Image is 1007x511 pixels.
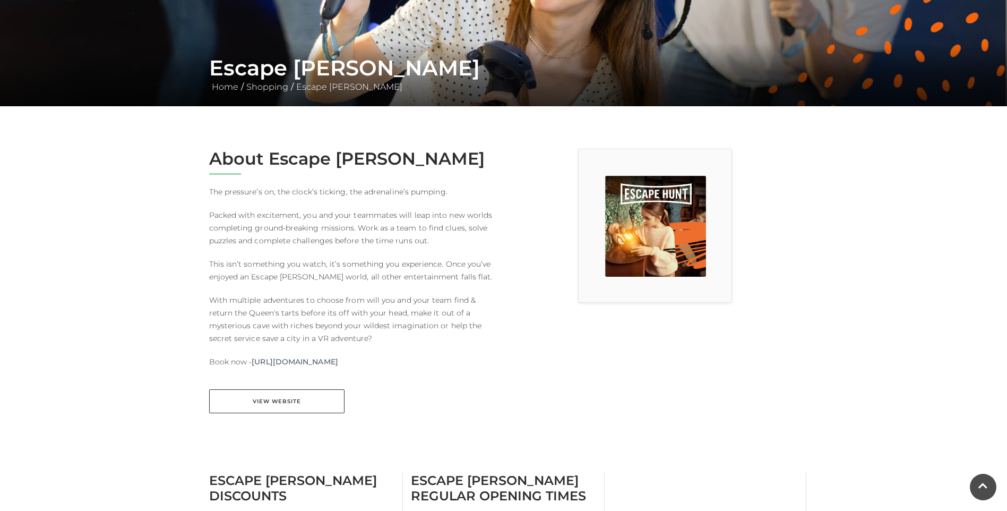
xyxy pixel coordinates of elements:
[209,389,345,413] a: View Website
[244,82,291,92] a: Shopping
[209,82,241,92] a: Home
[209,258,496,283] p: This isn’t something you watch, it’s something you experience. Once you’ve enjoyed an Escape [PER...
[209,355,496,368] p: Book now -
[201,55,806,93] div: / /
[411,473,596,504] h3: Escape [PERSON_NAME] Regular Opening Times
[605,176,706,277] img: Escape Hunt, Festival Place, Basingstoke
[209,294,496,345] p: With multiple adventures to choose from will you and your team find & return the Queen's tarts be...
[294,82,405,92] a: Escape [PERSON_NAME]
[209,55,798,81] h1: Escape [PERSON_NAME]
[209,473,394,504] h3: Escape [PERSON_NAME] Discounts
[252,355,338,368] a: [URL][DOMAIN_NAME]
[209,209,496,247] p: Packed with excitement, you and your teammates will leap into new worlds completing ground-breaki...
[209,185,496,198] p: The pressure’s on, the clock’s ticking, the adrenaline’s pumping.
[209,149,496,169] h2: About Escape [PERSON_NAME]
